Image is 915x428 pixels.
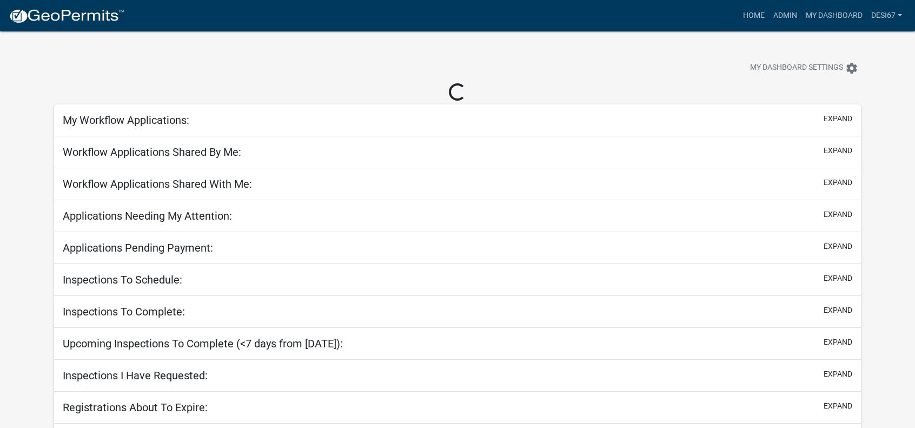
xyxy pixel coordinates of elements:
h5: Workflow Applications Shared By Me: [63,146,241,159]
h5: Inspections To Complete: [63,305,185,318]
a: desi67 [867,5,906,26]
h5: Inspections To Schedule: [63,273,182,286]
h5: My Workflow Applications: [63,114,189,127]
button: expand [824,113,852,124]
button: expand [824,273,852,284]
button: expand [824,337,852,348]
a: My Dashboard [801,5,867,26]
button: expand [824,241,852,252]
button: My Dashboard Settingssettings [741,57,867,78]
i: settings [845,62,858,75]
h5: Registrations About To Expire: [63,401,208,414]
h5: Applications Needing My Attention: [63,209,232,222]
button: expand [824,305,852,316]
a: Home [739,5,769,26]
h5: Workflow Applications Shared With Me: [63,177,252,190]
span: My Dashboard Settings [750,62,843,75]
button: expand [824,145,852,156]
h5: Inspections I Have Requested: [63,369,208,382]
a: Admin [769,5,801,26]
button: expand [824,368,852,380]
h5: Applications Pending Payment: [63,241,213,254]
h5: Upcoming Inspections To Complete (<7 days from [DATE]): [63,337,343,350]
button: expand [824,400,852,412]
button: expand [824,177,852,188]
button: expand [824,209,852,220]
